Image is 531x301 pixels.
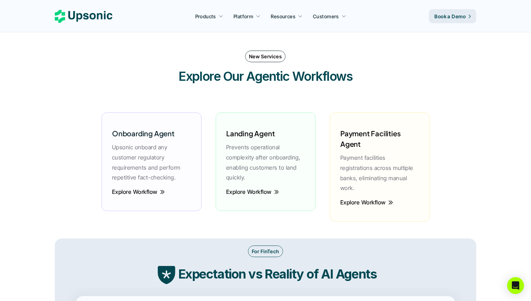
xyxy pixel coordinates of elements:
p: Explore Workflow [112,191,158,193]
p: Products [195,13,216,20]
p: Explore Workflow [226,191,272,193]
p: New Services [249,53,282,60]
p: Platform [234,13,253,20]
h6: Payment Facilities Agent [340,128,419,149]
h6: Landing Agent [226,128,275,139]
p: Book a Demo [434,13,466,20]
div: Open Intercom Messenger [507,277,524,294]
p: Payment facilities registrations across multiple banks, eliminating manual work. [340,153,419,193]
p: For FinTech [252,248,279,255]
h6: Onboarding Agent [112,128,175,139]
p: Upsonic onboard any customer regulatory requirements and perform repetitive fact-checking. [112,142,191,183]
p: Explore Workflow [340,202,386,203]
a: Products [191,10,228,22]
a: Book a Demo [429,9,476,23]
p: Resources [271,13,295,20]
h3: Explore Our Agentic Workflows [160,67,371,85]
p: Prevents operational complexity after onboarding, enabling customers to land quickly. [226,142,305,183]
p: Customers [313,13,339,20]
strong: Expectation vs Reality of AI Agents [178,266,377,282]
